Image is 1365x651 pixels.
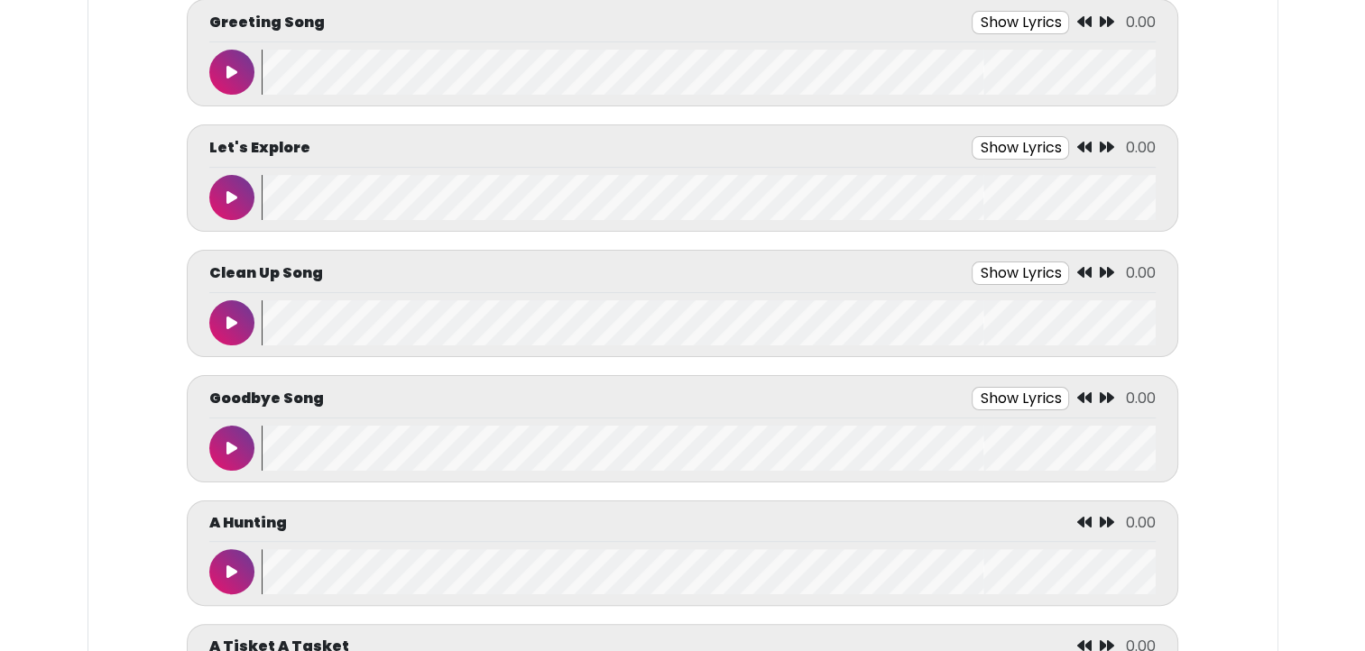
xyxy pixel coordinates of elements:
p: Goodbye Song [209,388,324,409]
button: Show Lyrics [972,387,1069,410]
p: Let's Explore [209,137,310,159]
button: Show Lyrics [972,136,1069,160]
p: Clean Up Song [209,262,323,284]
p: Greeting Song [209,12,325,33]
span: 0.00 [1126,388,1156,408]
span: 0.00 [1126,262,1156,283]
p: A Hunting [209,512,287,534]
span: 0.00 [1126,137,1156,158]
span: 0.00 [1126,12,1156,32]
button: Show Lyrics [972,261,1069,285]
span: 0.00 [1126,512,1156,533]
button: Show Lyrics [972,11,1069,34]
